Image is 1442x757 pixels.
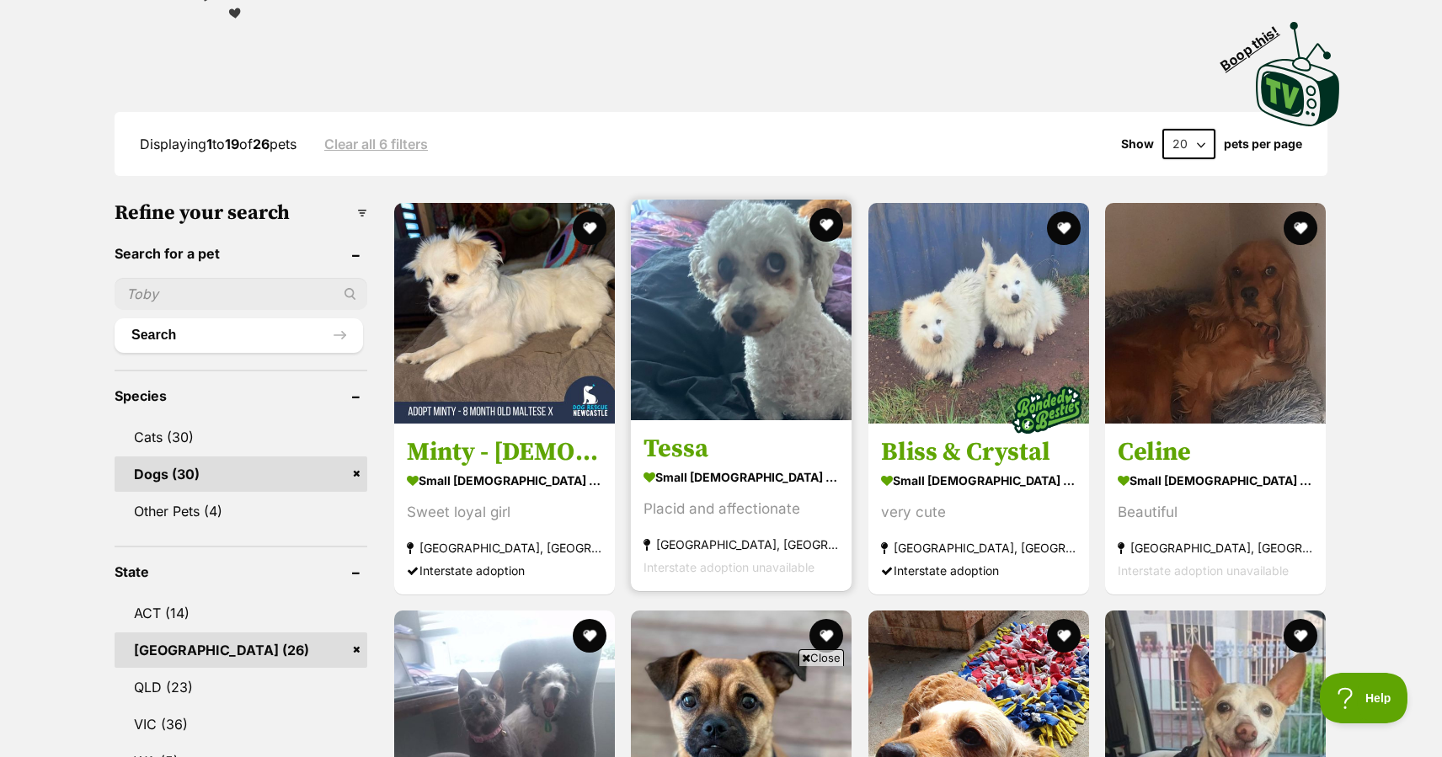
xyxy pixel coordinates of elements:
[644,433,839,465] h3: Tessa
[644,465,839,489] strong: small [DEMOGRAPHIC_DATA] Dog
[1118,501,1313,524] div: Beautiful
[206,136,212,152] strong: 1
[810,208,844,242] button: favourite
[1121,137,1154,151] span: Show
[115,201,367,225] h3: Refine your search
[115,318,363,352] button: Search
[1047,619,1081,653] button: favourite
[115,388,367,403] header: Species
[881,536,1076,559] strong: [GEOGRAPHIC_DATA], [GEOGRAPHIC_DATA]
[1256,7,1340,130] a: Boop this!
[407,468,602,493] strong: small [DEMOGRAPHIC_DATA] Dog
[115,632,367,668] a: [GEOGRAPHIC_DATA] (26)
[1118,436,1313,468] h3: Celine
[868,203,1089,424] img: Bliss & Crystal - Japanese Spitz Dog
[1118,468,1313,493] strong: small [DEMOGRAPHIC_DATA] Dog
[881,501,1076,524] div: very cute
[115,493,367,529] a: Other Pets (4)
[1218,13,1295,73] span: Boop this!
[1256,22,1340,126] img: PetRescue TV logo
[115,706,367,742] a: VIC (36)
[115,246,367,261] header: Search for a pet
[881,468,1076,493] strong: small [DEMOGRAPHIC_DATA] Dog
[1118,536,1313,559] strong: [GEOGRAPHIC_DATA], [GEOGRAPHIC_DATA]
[1047,211,1081,245] button: favourite
[631,200,852,420] img: Tessa - Bichon Frise Dog
[225,136,239,152] strong: 19
[115,278,367,310] input: Toby
[881,559,1076,582] div: Interstate adoption
[414,673,1028,749] iframe: Advertisement
[407,436,602,468] h3: Minty - [DEMOGRAPHIC_DATA] Maltese X
[1224,137,1302,151] label: pets per page
[1118,563,1289,578] span: Interstate adoption unavailable
[140,136,296,152] span: Displaying to of pets
[407,536,602,559] strong: [GEOGRAPHIC_DATA], [GEOGRAPHIC_DATA]
[407,501,602,524] div: Sweet loyal girl
[631,420,852,591] a: Tessa small [DEMOGRAPHIC_DATA] Dog Placid and affectionate [GEOGRAPHIC_DATA], [GEOGRAPHIC_DATA] I...
[115,456,367,492] a: Dogs (30)
[573,619,606,653] button: favourite
[881,436,1076,468] h3: Bliss & Crystal
[1284,211,1317,245] button: favourite
[115,564,367,579] header: State
[868,424,1089,594] a: Bliss & Crystal small [DEMOGRAPHIC_DATA] Dog very cute [GEOGRAPHIC_DATA], [GEOGRAPHIC_DATA] Inter...
[573,211,606,245] button: favourite
[394,203,615,424] img: Minty - 8 Month Old Maltese X - Maltese x Shih Tzu x Pomeranian Dog
[115,419,367,455] a: Cats (30)
[1320,673,1408,723] iframe: Help Scout Beacon - Open
[115,595,367,631] a: ACT (14)
[644,533,839,556] strong: [GEOGRAPHIC_DATA], [GEOGRAPHIC_DATA]
[810,619,844,653] button: favourite
[1005,368,1089,452] img: bonded besties
[798,649,844,666] span: Close
[1105,203,1326,424] img: Celine - Cocker Spaniel Dog
[1284,619,1317,653] button: favourite
[324,136,428,152] a: Clear all 6 filters
[644,560,814,574] span: Interstate adoption unavailable
[1105,424,1326,594] a: Celine small [DEMOGRAPHIC_DATA] Dog Beautiful [GEOGRAPHIC_DATA], [GEOGRAPHIC_DATA] Interstate ado...
[644,498,839,520] div: Placid and affectionate
[394,424,615,594] a: Minty - [DEMOGRAPHIC_DATA] Maltese X small [DEMOGRAPHIC_DATA] Dog Sweet loyal girl [GEOGRAPHIC_DA...
[115,669,367,705] a: QLD (23)
[407,559,602,582] div: Interstate adoption
[253,136,270,152] strong: 26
